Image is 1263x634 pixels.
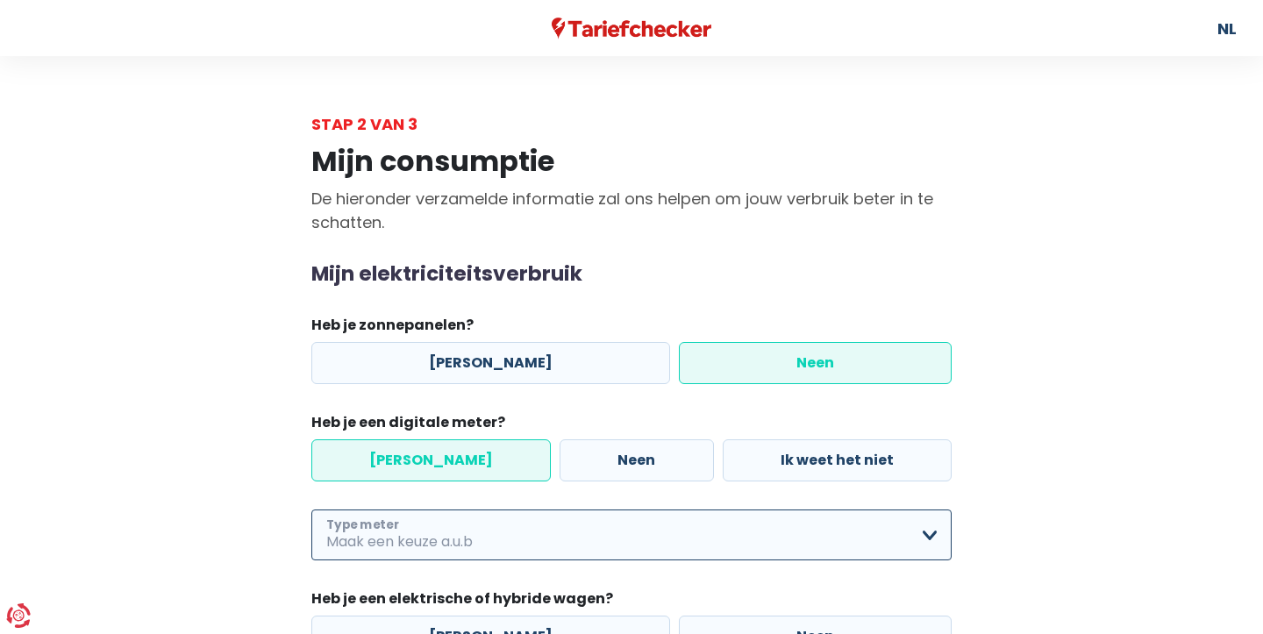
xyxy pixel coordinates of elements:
label: [PERSON_NAME] [311,342,670,384]
p: De hieronder verzamelde informatie zal ons helpen om jouw verbruik beter in te schatten. [311,187,952,234]
legend: Heb je een elektrische of hybride wagen? [311,588,952,616]
legend: Heb je zonnepanelen? [311,315,952,342]
div: Stap 2 van 3 [311,112,952,136]
label: Neen [560,439,713,481]
label: Ik weet het niet [723,439,952,481]
label: [PERSON_NAME] [311,439,551,481]
label: Neen [679,342,952,384]
img: Tariefchecker logo [552,18,711,39]
legend: Heb je een digitale meter? [311,412,952,439]
h2: Mijn elektriciteitsverbruik [311,262,952,287]
h1: Mijn consumptie [311,145,952,178]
